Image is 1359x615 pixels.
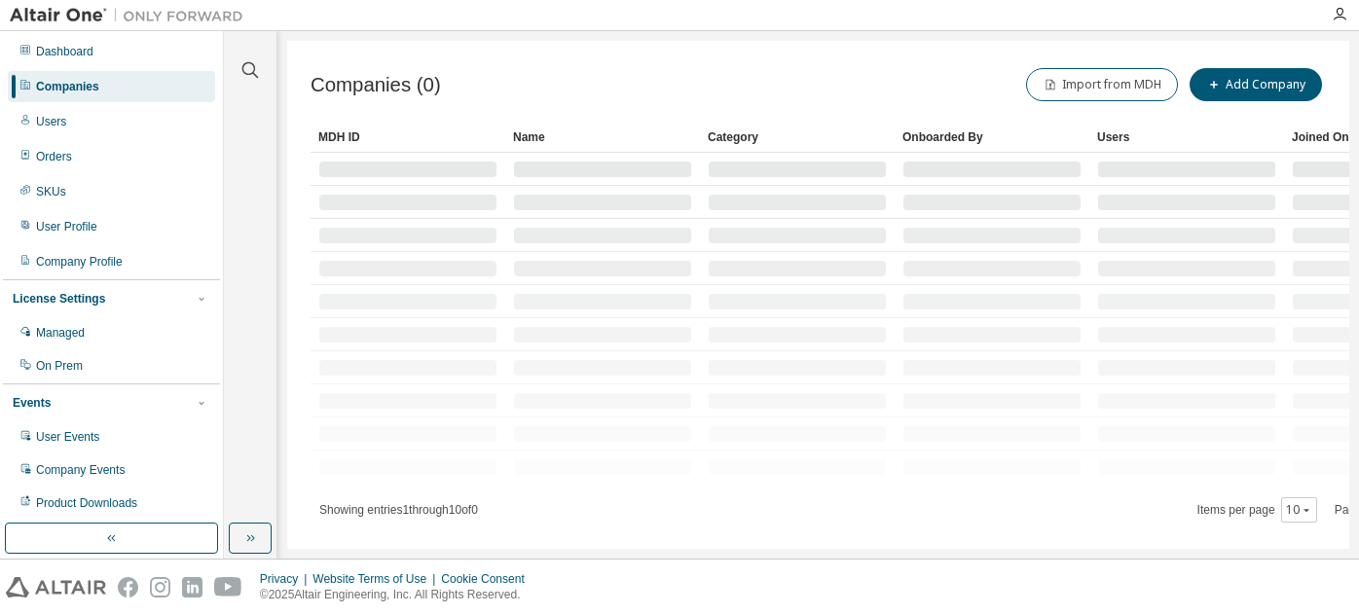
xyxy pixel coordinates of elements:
[118,577,138,597] img: facebook.svg
[36,462,125,478] div: Company Events
[36,184,66,199] div: SKUs
[36,495,137,511] div: Product Downloads
[36,254,123,270] div: Company Profile
[902,122,1082,153] div: Onboarded By
[36,149,72,164] div: Orders
[441,571,535,587] div: Cookie Consent
[260,571,312,587] div: Privacy
[1197,497,1317,523] span: Items per page
[1190,68,1322,101] button: Add Company
[708,122,887,153] div: Category
[36,44,93,59] div: Dashboard
[1026,68,1178,101] button: Import from MDH
[318,122,497,153] div: MDH ID
[513,122,692,153] div: Name
[150,577,170,597] img: instagram.svg
[319,503,478,517] span: Showing entries 1 through 10 of 0
[1286,502,1312,518] button: 10
[36,79,99,94] div: Companies
[10,6,253,25] img: Altair One
[6,577,106,597] img: altair_logo.svg
[13,291,105,307] div: License Settings
[36,429,99,445] div: User Events
[36,325,85,341] div: Managed
[214,577,242,597] img: youtube.svg
[36,219,97,235] div: User Profile
[1097,122,1276,153] div: Users
[311,74,441,96] span: Companies (0)
[36,358,83,374] div: On Prem
[182,577,202,597] img: linkedin.svg
[260,587,536,603] p: © 2025 Altair Engineering, Inc. All Rights Reserved.
[36,114,66,129] div: Users
[13,395,51,411] div: Events
[312,571,441,587] div: Website Terms of Use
